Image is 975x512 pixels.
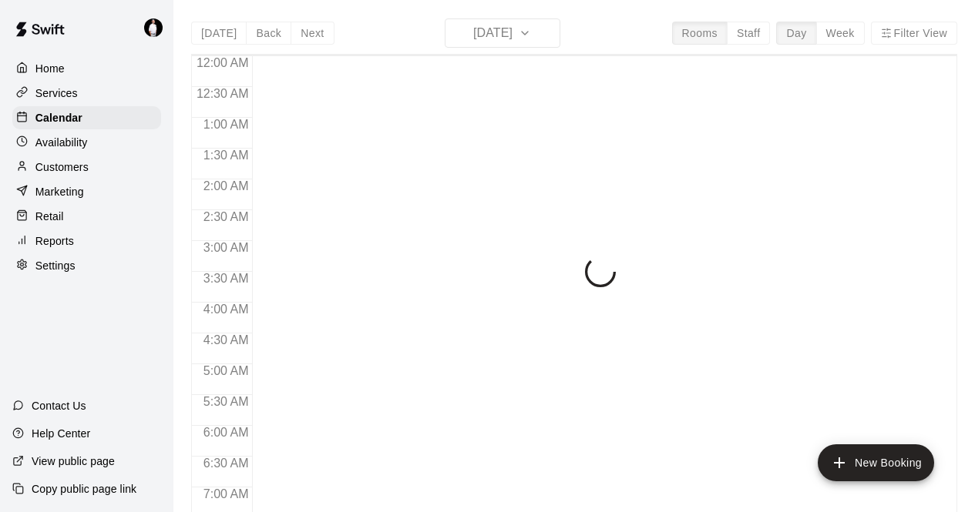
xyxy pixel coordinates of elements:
p: Marketing [35,184,84,199]
p: Customers [35,159,89,175]
a: Calendar [12,106,161,129]
p: Calendar [35,110,82,125]
a: Home [12,57,161,80]
span: 1:00 AM [200,118,253,131]
span: 12:00 AM [193,56,253,69]
p: Home [35,61,65,76]
div: Travis Hamilton [141,12,173,43]
span: 5:30 AM [200,395,253,408]
p: View public page [32,453,115,469]
a: Settings [12,254,161,277]
span: 7:00 AM [200,487,253,500]
p: Settings [35,258,76,273]
img: Travis Hamilton [144,18,163,37]
a: Marketing [12,180,161,203]
span: 12:30 AM [193,87,253,100]
a: Availability [12,131,161,154]
span: 4:00 AM [200,303,253,316]
p: Copy public page link [32,481,136,497]
span: 3:00 AM [200,241,253,254]
a: Retail [12,205,161,228]
span: 1:30 AM [200,149,253,162]
p: Reports [35,233,74,249]
span: 4:30 AM [200,333,253,346]
span: 2:30 AM [200,210,253,223]
p: Contact Us [32,398,86,413]
button: add [818,444,934,481]
span: 2:00 AM [200,179,253,192]
span: 3:30 AM [200,272,253,285]
span: 6:00 AM [200,426,253,439]
span: 5:00 AM [200,364,253,377]
a: Reports [12,229,161,253]
p: Services [35,85,78,101]
p: Help Center [32,426,90,441]
p: Availability [35,135,88,150]
span: 6:30 AM [200,457,253,470]
a: Customers [12,156,161,179]
p: Retail [35,209,64,224]
a: Services [12,82,161,105]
